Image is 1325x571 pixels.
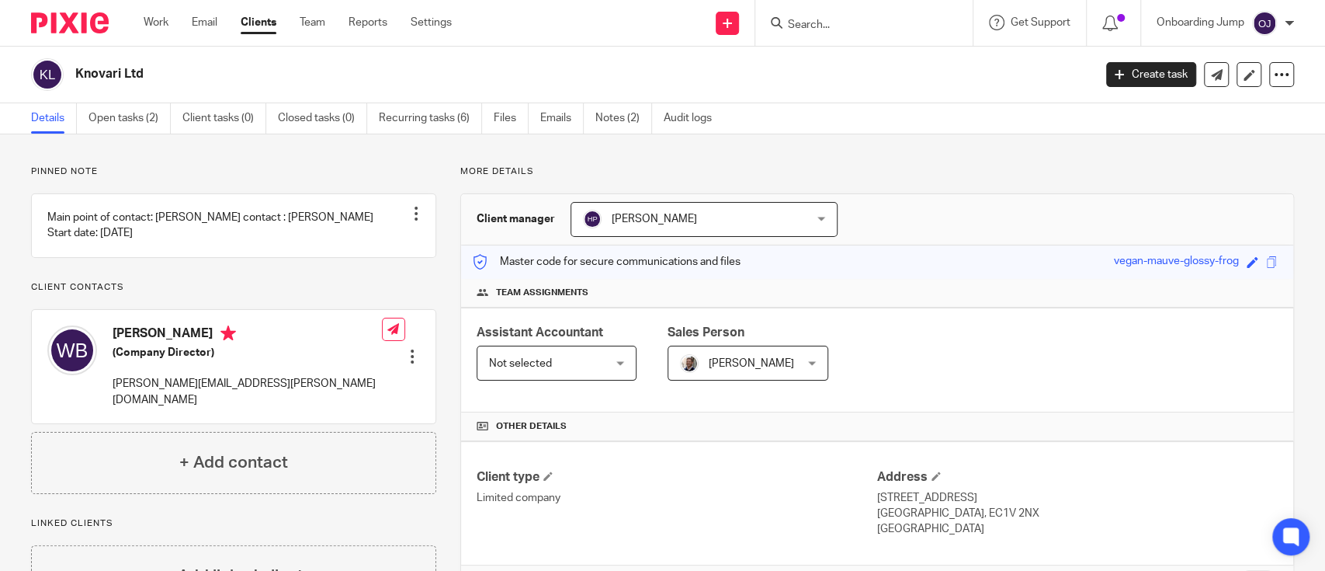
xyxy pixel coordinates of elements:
a: Details [31,103,77,134]
a: Work [144,15,168,30]
img: svg%3E [31,58,64,91]
h3: Client manager [477,211,555,227]
h4: + Add contact [179,451,288,475]
a: Files [494,103,529,134]
h4: Client type [477,469,877,486]
a: Recurring tasks (6) [379,103,482,134]
h2: Knovari Ltd [75,66,881,82]
h5: (Company Director) [113,345,382,360]
span: [PERSON_NAME] [709,358,794,369]
p: [GEOGRAPHIC_DATA] [877,521,1278,537]
a: Closed tasks (0) [278,103,367,134]
a: Emails [540,103,584,134]
p: Pinned note [31,165,436,178]
span: Not selected [489,358,552,369]
a: Email [192,15,217,30]
img: svg%3E [47,326,97,375]
p: [PERSON_NAME][EMAIL_ADDRESS][PERSON_NAME][DOMAIN_NAME] [113,376,382,408]
h4: [PERSON_NAME] [113,326,382,345]
a: Settings [411,15,452,30]
a: Team [300,15,325,30]
h4: Address [877,469,1278,486]
p: Client contacts [31,281,436,294]
a: Audit logs [664,103,723,134]
p: Onboarding Jump [1157,15,1244,30]
span: Team assignments [496,287,588,299]
img: Matt%20Circle.png [680,354,699,373]
span: Sales Person [668,326,744,339]
i: Primary [220,326,236,341]
img: svg%3E [583,210,602,228]
p: Limited company [477,490,877,506]
input: Search [786,19,926,33]
p: Master code for secure communications and files [473,254,741,270]
a: Create task [1106,62,1196,87]
div: vegan-mauve-glossy-frog [1114,253,1239,271]
p: [STREET_ADDRESS] [877,490,1278,506]
span: Other details [496,420,567,433]
a: Notes (2) [595,103,652,134]
img: svg%3E [1252,11,1277,36]
span: [PERSON_NAME] [612,214,697,225]
a: Client tasks (0) [182,103,266,134]
p: [GEOGRAPHIC_DATA], EC1V 2NX [877,506,1278,521]
p: Linked clients [31,517,436,530]
p: More details [460,165,1294,178]
a: Clients [241,15,276,30]
img: Pixie [31,12,109,33]
span: Assistant Accountant [477,326,603,339]
a: Reports [349,15,387,30]
span: Get Support [1011,17,1070,28]
a: Open tasks (2) [88,103,171,134]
